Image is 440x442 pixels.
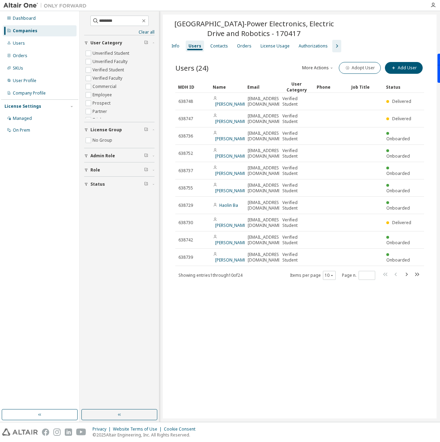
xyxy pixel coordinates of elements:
a: [PERSON_NAME] [215,153,247,159]
span: 638739 [178,255,193,260]
label: Verified Student [93,66,125,74]
div: License Settings [5,104,41,109]
label: Trial [93,116,103,124]
div: Phone [317,81,346,92]
span: Page n. [342,271,375,280]
a: [PERSON_NAME] [215,222,247,228]
span: Clear filter [144,153,148,159]
span: Onboarded [386,205,410,211]
span: 638747 [178,116,193,122]
a: Haolin Ba [219,202,238,208]
button: Adopt User [339,62,381,74]
img: altair_logo.svg [2,428,38,436]
span: Clear filter [144,127,148,133]
button: User Category [84,35,155,51]
label: Prospect [93,99,112,107]
div: Name [213,81,242,92]
button: 10 [325,273,334,278]
a: [PERSON_NAME] [215,257,247,263]
span: [EMAIL_ADDRESS][DOMAIN_NAME] [248,217,283,228]
div: Job Title [351,81,380,92]
span: [EMAIL_ADDRESS][DOMAIN_NAME] [248,252,283,263]
span: Onboarded [386,136,410,142]
button: Admin Role [84,148,155,163]
span: Clear filter [144,167,148,173]
div: Status [386,81,415,92]
span: Verified Student [282,96,311,107]
div: SKUs [13,65,23,71]
span: [EMAIL_ADDRESS][DOMAIN_NAME] [248,131,283,142]
a: [PERSON_NAME] [215,101,247,107]
span: [EMAIL_ADDRESS][DOMAIN_NAME] [248,200,283,211]
div: Users [188,43,201,49]
span: Onboarded [386,257,410,263]
span: Clear filter [144,40,148,46]
span: User Category [90,40,122,46]
span: [EMAIL_ADDRESS][DOMAIN_NAME] [248,148,283,159]
div: Orders [13,53,27,59]
p: © 2025 Altair Engineering, Inc. All Rights Reserved. [93,432,200,438]
span: Admin Role [90,153,115,159]
img: youtube.svg [76,428,86,436]
div: Dashboard [13,16,36,21]
div: Info [171,43,179,49]
span: Verified Student [282,217,311,228]
span: Role [90,167,100,173]
label: Unverified Faculty [93,58,129,66]
div: Orders [237,43,252,49]
div: Company Profile [13,90,46,96]
img: facebook.svg [42,428,49,436]
label: Verified Faculty [93,74,124,82]
button: Role [84,162,155,178]
span: Onboarded [386,240,410,246]
span: [GEOGRAPHIC_DATA]-Power Electronics, Electric Drive and Robotics - 170417 [167,19,341,38]
span: [EMAIL_ADDRESS][DOMAIN_NAME] [248,183,283,194]
div: User Profile [13,78,36,83]
label: Unverified Student [93,49,131,58]
span: 638742 [178,237,193,243]
div: MDH ID [178,81,207,92]
div: Privacy [93,426,113,432]
span: Users (24) [175,63,209,73]
label: Employee [93,91,113,99]
button: Status [84,177,155,192]
span: Verified Student [282,183,311,194]
span: Showing entries 1 through 10 of 24 [178,272,243,278]
span: 638752 [178,151,193,156]
span: [EMAIL_ADDRESS][DOMAIN_NAME] [248,235,283,246]
a: Clear all [84,29,155,35]
div: Email [247,81,276,92]
label: Partner [93,107,108,116]
span: Verified Student [282,200,311,211]
span: 638730 [178,220,193,226]
span: Delivered [392,116,411,122]
span: Verified Student [282,113,311,124]
span: Status [90,182,105,187]
div: Cookie Consent [164,426,200,432]
span: Verified Student [282,165,311,176]
span: 638748 [178,99,193,104]
a: [PERSON_NAME] [215,118,247,124]
span: Onboarded [386,153,410,159]
div: Contacts [210,43,228,49]
span: Verified Student [282,252,311,263]
span: Verified Student [282,148,311,159]
img: Altair One [3,2,90,9]
img: linkedin.svg [65,428,72,436]
a: [PERSON_NAME] [215,188,247,194]
a: [PERSON_NAME] [215,170,247,176]
div: Authorizations [299,43,328,49]
a: [PERSON_NAME] [215,136,247,142]
span: 638755 [178,185,193,191]
button: License Group [84,122,155,138]
span: 638736 [178,133,193,139]
span: Onboarded [386,188,410,194]
span: [EMAIL_ADDRESS][DOMAIN_NAME] [248,165,283,176]
span: [EMAIL_ADDRESS][DOMAIN_NAME] [248,113,283,124]
div: On Prem [13,127,30,133]
span: Verified Student [282,131,311,142]
div: Users [13,41,25,46]
label: No Group [93,136,114,144]
span: Onboarded [386,170,410,176]
span: 638729 [178,203,193,208]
